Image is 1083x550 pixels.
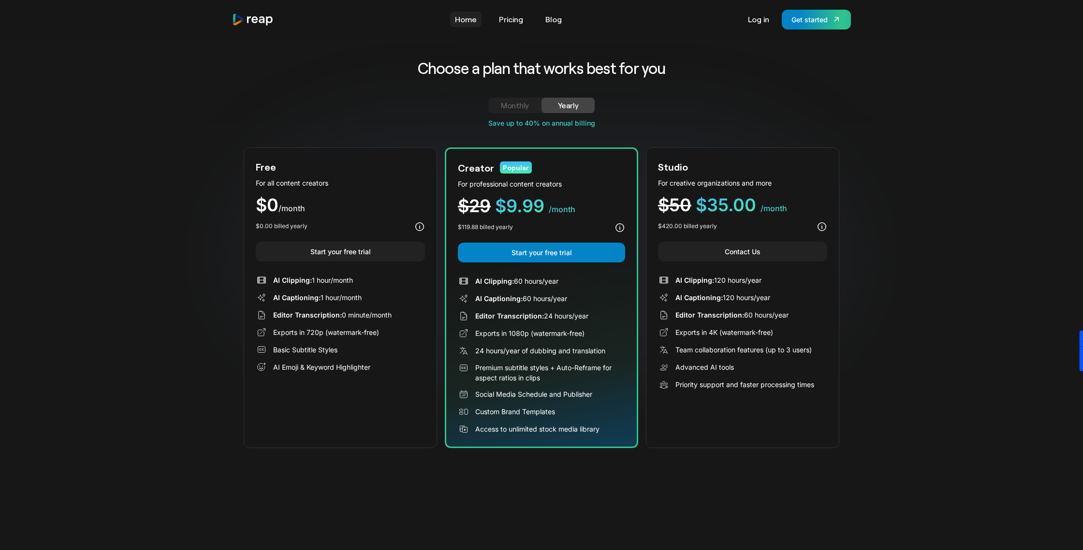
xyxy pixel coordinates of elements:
[273,362,370,372] div: AI Emoji & Keyword Highlighter
[256,222,307,231] div: $0.00 billed yearly
[675,362,734,372] div: Advanced AI tools
[475,389,592,399] div: Social Media Schedule and Publisher
[475,277,514,285] span: AI Clipping:
[475,276,558,286] div: 60 hours/year
[553,100,583,111] div: Yearly
[450,12,482,27] a: Home
[273,345,337,355] div: Basic Subtitle Styles
[458,195,491,217] span: $29
[475,406,555,417] div: Custom Brand Templates
[475,346,605,356] div: 24 hours/year of dubbing and translation
[658,159,688,174] div: Studio
[232,13,274,26] a: home
[675,310,789,320] div: 60 hours/year
[675,311,744,319] span: Editor Transcription:
[256,242,425,261] a: Start your free trial
[256,159,276,174] div: Free
[541,12,567,27] a: Blog
[675,345,812,355] div: Team collaboration features (up to 3 users)
[475,328,585,338] div: Exports in 1080p (watermark-free)
[675,327,773,337] div: Exports in 4K (watermark-free)
[244,118,839,128] div: Save up to 40% on annual billing
[658,194,691,216] span: $50
[475,362,625,383] div: Premium subtitle styles + Auto-Reframe for aspect ratios in clips
[500,100,530,111] div: Monthly
[273,275,353,285] div: 1 hour/month
[791,14,828,25] div: Get started
[273,276,312,284] span: AI Clipping:
[475,293,567,304] div: 60 hours/year
[549,204,575,214] span: /month
[458,243,625,262] a: Start your free trial
[761,203,787,213] span: /month
[278,203,305,213] span: /month
[256,196,425,214] div: $0
[256,178,425,188] div: For all content creators
[782,10,851,29] a: Get started
[494,12,528,27] a: Pricing
[273,311,342,319] span: Editor Transcription:
[675,292,770,303] div: 120 hours/year
[273,293,321,302] span: AI Captioning:
[658,222,717,231] div: $420.00 billed yearly
[273,310,392,320] div: 0 minute/month
[475,311,588,321] div: 24 hours/year
[696,194,756,216] span: $35.00
[658,178,827,188] div: For creative organizations and more
[458,179,625,189] div: For professional content creators
[658,242,827,261] a: Contact Us
[675,276,714,284] span: AI Clipping:
[675,293,723,302] span: AI Captioning:
[500,161,532,174] div: Popular
[675,275,761,285] div: 120 hours/year
[475,294,523,303] span: AI Captioning:
[475,312,544,320] span: Editor Transcription:
[475,424,600,434] div: Access to unlimited stock media library
[273,292,362,303] div: 1 hour/month
[342,58,741,78] h2: Choose a plan that works best for you
[273,327,379,337] div: Exports in 720p (watermark-free)
[458,160,494,175] div: Creator
[675,379,814,390] div: Priority support and faster processing times
[743,12,774,27] a: Log in
[232,13,274,26] img: reap logo
[495,195,544,217] span: $9.99
[458,223,513,232] div: $119.88 billed yearly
